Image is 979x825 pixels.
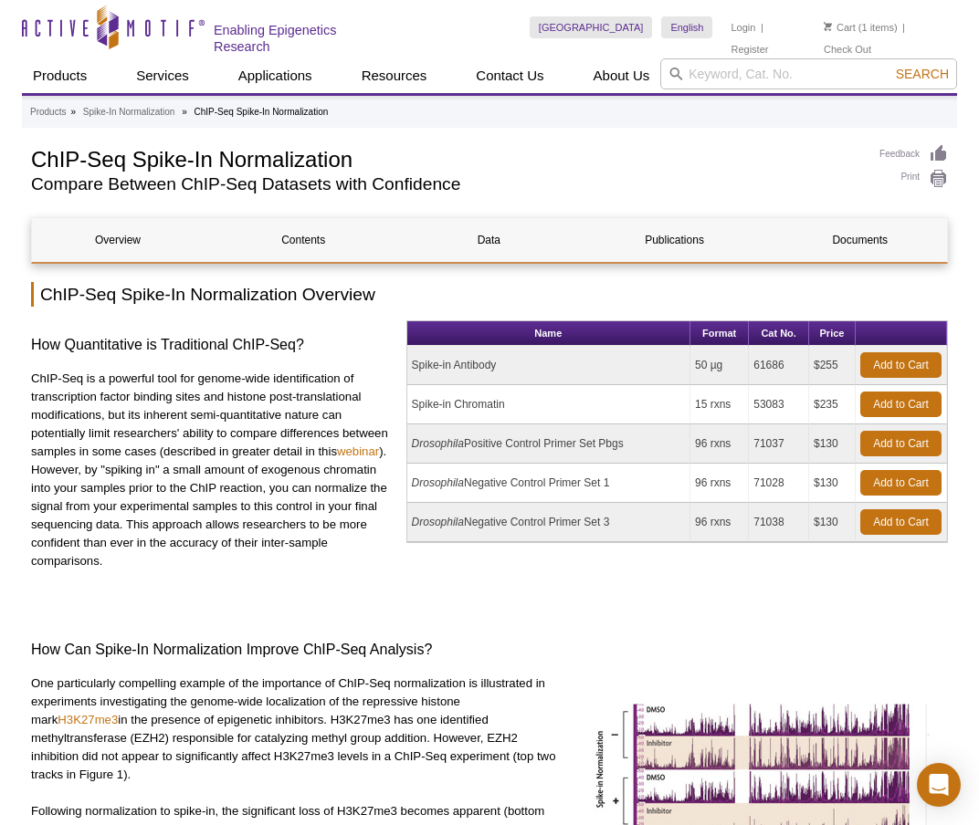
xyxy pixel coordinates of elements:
input: Keyword, Cat. No. [660,58,957,89]
a: Spike-In Normalization [83,104,175,120]
i: Drosophila [412,516,464,528]
a: Add to Cart [860,470,942,496]
p: ChIP-Seq is a powerful tool for genome-wide identification of transcription factor binding sites ... [31,370,393,570]
a: webinar [337,444,379,458]
th: Price [809,321,856,346]
td: Negative Control Primer Set 1 [407,464,690,503]
a: Check Out [824,43,871,56]
td: Positive Control Primer Set Pbgs [407,424,690,464]
a: Services [125,58,200,93]
a: Products [22,58,98,93]
td: 61686 [749,346,809,385]
td: 71037 [749,424,809,464]
a: [GEOGRAPHIC_DATA] [530,16,653,38]
a: Resources [351,58,438,93]
div: Open Intercom Messenger [917,763,961,807]
a: Print [879,169,948,189]
td: Spike-in Chromatin [407,385,690,424]
li: » [70,107,76,117]
h3: How Quantitative is Traditional ChIP-Seq? [31,334,393,356]
a: H3K27me3 [58,713,118,726]
li: ChIP-Seq Spike-In Normalization [195,107,329,117]
a: English [661,16,712,38]
a: Overview [32,218,204,262]
a: Feedback [879,144,948,164]
a: Contents [217,218,389,262]
a: Add to Cart [860,392,942,417]
span: Search [896,67,949,81]
a: Add to Cart [860,431,942,456]
a: Products [30,104,66,120]
td: Negative Control Primer Set 3 [407,503,690,542]
li: | [902,16,905,38]
a: Data [403,218,574,262]
td: 96 rxns [690,464,749,503]
a: Add to Cart [860,352,942,378]
h2: Compare Between ChIP-Seq Datasets with Confidence [31,176,861,193]
td: $130 [809,503,856,542]
td: 96 rxns [690,503,749,542]
td: 50 µg [690,346,749,385]
th: Format [690,321,749,346]
li: | [761,16,763,38]
h3: How Can Spike-In Normalization Improve ChIP-Seq Analysis? [31,639,948,661]
td: $130 [809,424,856,464]
td: $235 [809,385,856,424]
i: Drosophila [412,437,464,450]
a: Publications [589,218,761,262]
a: Login [731,21,755,34]
td: Spike-in Antibody [407,346,690,385]
td: 96 rxns [690,424,749,464]
td: 53083 [749,385,809,424]
button: Search [890,66,954,82]
h2: ChIP-Seq Spike-In Normalization Overview [31,282,948,307]
td: 71028 [749,464,809,503]
th: Cat No. [749,321,809,346]
a: Register [731,43,768,56]
p: One particularly compelling example of the importance of ChIP-Seq normalization is illustrated in... [31,674,558,784]
i: Drosophila [412,476,464,489]
a: Applications [227,58,323,93]
h1: ChIP-Seq Spike-In Normalization [31,144,861,172]
a: Cart [824,21,856,34]
td: 15 rxns [690,385,749,424]
a: About Us [583,58,661,93]
td: 71038 [749,503,809,542]
td: $255 [809,346,856,385]
td: $130 [809,464,856,503]
th: Name [407,321,690,346]
h2: Enabling Epigenetics Research [214,22,395,55]
img: Your Cart [824,22,832,31]
li: (1 items) [824,16,898,38]
a: Contact Us [465,58,554,93]
li: » [182,107,187,117]
a: Documents [774,218,946,262]
a: Add to Cart [860,509,942,535]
